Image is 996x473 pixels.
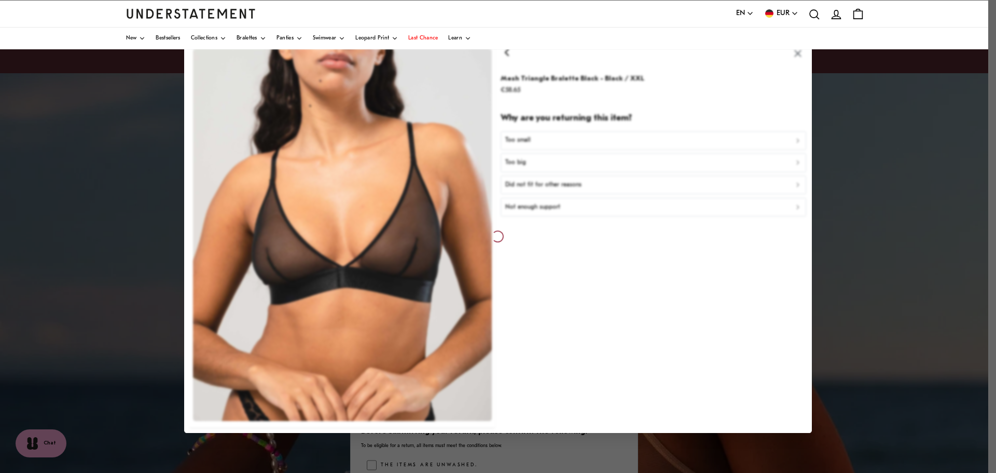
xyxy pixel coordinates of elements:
[448,36,462,41] span: Learn
[764,8,798,19] button: EUR
[736,8,754,19] button: EN
[408,28,438,49] a: Last Chance
[126,9,256,18] a: Understatement Homepage
[156,28,180,49] a: Bestsellers
[448,28,471,49] a: Learn
[355,36,389,41] span: Leopard Print
[313,28,345,49] a: Swimwear
[156,36,180,41] span: Bestsellers
[237,36,257,41] span: Bralettes
[777,8,790,19] span: EUR
[313,36,336,41] span: Swimwear
[126,28,146,49] a: New
[355,28,398,49] a: Leopard Print
[736,8,745,19] span: EN
[126,36,137,41] span: New
[276,28,302,49] a: Panties
[237,28,266,49] a: Bralettes
[276,36,294,41] span: Panties
[408,36,438,41] span: Last Chance
[191,36,217,41] span: Collections
[191,28,226,49] a: Collections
